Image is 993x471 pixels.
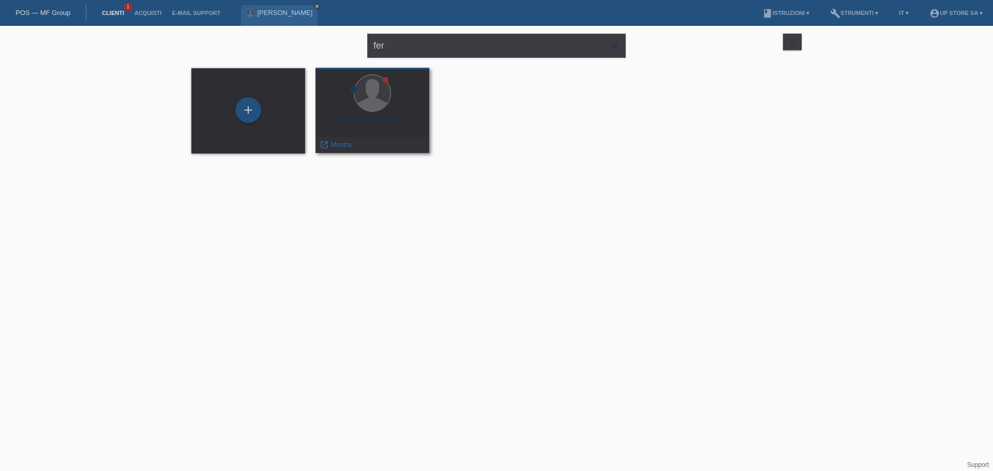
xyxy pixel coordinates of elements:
a: launch Mostra [320,141,351,148]
a: E-mail Support [167,10,226,16]
i: build [830,8,840,19]
i: close [314,4,320,9]
a: IT ▾ [894,10,914,16]
div: [PERSON_NAME] (54) [324,116,421,133]
a: buildStrumenti ▾ [825,10,883,16]
a: POS — MF Group [16,9,70,17]
a: Clienti [97,10,129,16]
i: error [349,85,358,94]
div: Non confermato, in corso [349,85,358,96]
i: account_circle [929,8,940,19]
i: filter_list [787,36,798,47]
span: Mostra [331,141,352,148]
input: Ricerca... [367,34,626,58]
i: close [608,39,621,52]
a: Acquisti [129,10,167,16]
span: 1 [124,3,132,11]
a: bookIstruzioni ▾ [757,10,815,16]
a: Support [967,461,989,468]
a: [PERSON_NAME] [257,9,312,17]
a: close [313,3,321,10]
a: account_circleUp Store SA ▾ [924,10,988,16]
div: Registrare cliente [236,101,261,119]
i: launch [320,140,329,149]
i: book [762,8,773,19]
